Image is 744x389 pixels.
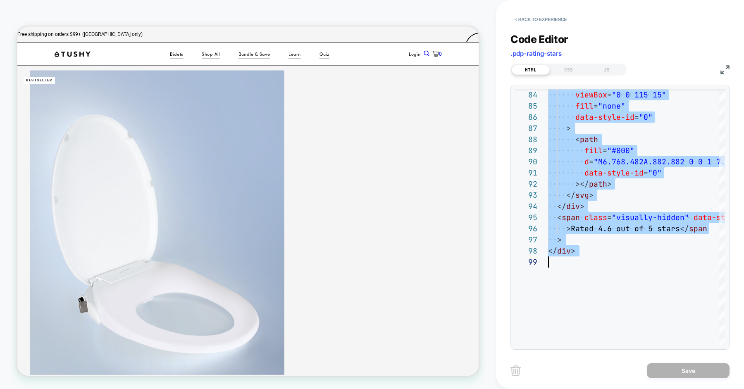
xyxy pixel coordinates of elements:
span: path [589,179,607,189]
span: div [566,202,580,211]
span: > [607,179,612,189]
span: < [575,135,580,144]
span: > [566,224,571,233]
span: "none" [598,101,625,111]
div: 98 [515,245,537,256]
p: BESTSELLER [8,67,50,77]
a: Quiz [403,32,416,41]
span: </ [566,190,575,200]
span: div [557,246,571,256]
span: span [689,224,707,233]
div: 96 [515,223,537,234]
span: svg [575,190,589,200]
img: delete [510,365,521,376]
span: Rated 4.6 out of 5 stars [571,224,680,233]
div: JS [588,65,626,75]
div: CSS [550,65,588,75]
a: Search [542,33,549,41]
iframe: To enrich screen reader interactions, please activate Accessibility in Grammarly extension settings [17,26,479,375]
img: fullscreen [720,65,730,74]
span: data-style-id [584,168,644,178]
a: Learn [362,32,378,41]
p: Login [522,32,538,41]
span: > [580,202,584,211]
button: Save [647,363,730,378]
span: = [603,146,607,155]
span: = [607,90,612,100]
div: 87 [515,123,537,134]
span: > [589,190,594,200]
span: > [566,123,571,133]
div: 93 [515,190,537,201]
span: span [562,213,580,222]
div: 88 [515,134,537,145]
span: ></ [575,179,589,189]
span: > [557,235,562,244]
span: < [557,213,562,222]
a: Cart [553,33,566,40]
span: "0 0 115 15" [612,90,666,100]
span: "0" [639,112,653,122]
div: 97 [515,234,537,245]
img: check_7b2f5c4f-cd87-4185-8239-490e47957035.png [597,8,638,50]
a: Bundle & Save [295,32,337,41]
span: = [644,168,648,178]
img: TUSHY [50,33,98,41]
div: 86 [515,111,537,123]
div: 89 [515,145,537,156]
div: 92 [515,178,537,190]
span: = [607,213,612,222]
div: 99 [515,256,537,268]
span: class [584,213,607,222]
div: 84 [515,89,537,100]
div: 85 [515,100,537,111]
a: Login [522,26,538,47]
button: < Back to experience [510,13,571,26]
div: 91 [515,167,537,178]
span: "#000" [607,146,634,155]
span: fill [575,101,594,111]
span: fill [584,146,603,155]
div: 94 [515,201,537,212]
span: "visually-hidden" [612,213,689,222]
span: "0" [648,168,662,178]
span: > [571,246,575,256]
span: </ [548,246,557,256]
span: </ [557,202,566,211]
div: 95 [515,212,537,223]
div: 90 [515,156,537,167]
div: HTML [512,65,550,75]
span: Code Editor [510,33,568,45]
span: = [589,157,594,166]
span: viewBox [575,90,607,100]
a: Bidets [203,32,221,41]
span: = [634,112,639,122]
span: .pdp-rating-stars [510,50,562,57]
span: d [584,157,589,166]
span: path [580,135,598,144]
span: </ [680,224,689,233]
a: Shop All [246,32,270,41]
cart-count: 0 [562,33,566,40]
span: = [594,101,598,111]
span: data-style-id [575,112,634,122]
